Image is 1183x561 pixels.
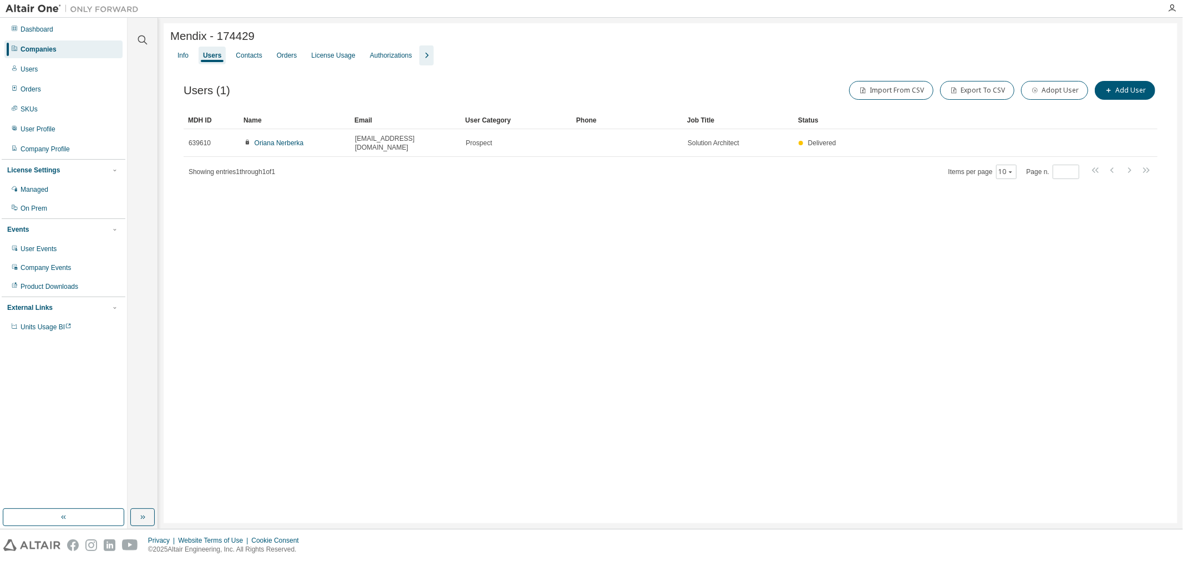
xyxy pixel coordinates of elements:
div: Companies [21,45,57,54]
button: Export To CSV [940,81,1014,100]
div: Job Title [687,111,789,129]
div: Status [798,111,1091,129]
div: External Links [7,303,53,312]
img: linkedin.svg [104,539,115,551]
div: Dashboard [21,25,53,34]
button: Adopt User [1021,81,1088,100]
img: altair_logo.svg [3,539,60,551]
div: Managed [21,185,48,194]
span: Delivered [808,139,836,147]
div: Users [21,65,38,74]
div: Orders [21,85,41,94]
div: Contacts [236,51,262,60]
span: Users (1) [184,84,230,97]
span: [EMAIL_ADDRESS][DOMAIN_NAME] [355,134,456,152]
div: On Prem [21,204,47,213]
span: Page n. [1027,165,1079,179]
img: facebook.svg [67,539,79,551]
div: Privacy [148,536,178,545]
div: Company Events [21,263,71,272]
div: MDH ID [188,111,235,129]
div: User Events [21,244,57,253]
img: Altair One [6,3,144,14]
div: Authorizations [370,51,412,60]
div: Website Terms of Use [178,536,251,545]
div: Info [177,51,189,60]
div: User Profile [21,125,55,134]
span: Solution Architect [688,139,739,147]
a: Oriana Nerberka [255,139,304,147]
div: Users [203,51,221,60]
div: Events [7,225,29,234]
span: Items per page [948,165,1017,179]
div: Email [354,111,456,129]
span: Mendix - 174429 [170,30,255,43]
span: Showing entries 1 through 1 of 1 [189,168,275,176]
div: Orders [277,51,297,60]
div: License Usage [311,51,355,60]
div: Name [243,111,346,129]
img: youtube.svg [122,539,138,551]
span: 639610 [189,139,211,147]
span: Prospect [466,139,492,147]
div: License Settings [7,166,60,175]
button: Add User [1095,81,1155,100]
div: User Category [465,111,567,129]
span: Units Usage BI [21,323,72,331]
div: Product Downloads [21,282,78,291]
button: 10 [999,167,1014,176]
div: Company Profile [21,145,70,154]
div: Cookie Consent [251,536,305,545]
div: SKUs [21,105,38,114]
img: instagram.svg [85,539,97,551]
button: Import From CSV [849,81,933,100]
div: Phone [576,111,678,129]
p: © 2025 Altair Engineering, Inc. All Rights Reserved. [148,545,306,554]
